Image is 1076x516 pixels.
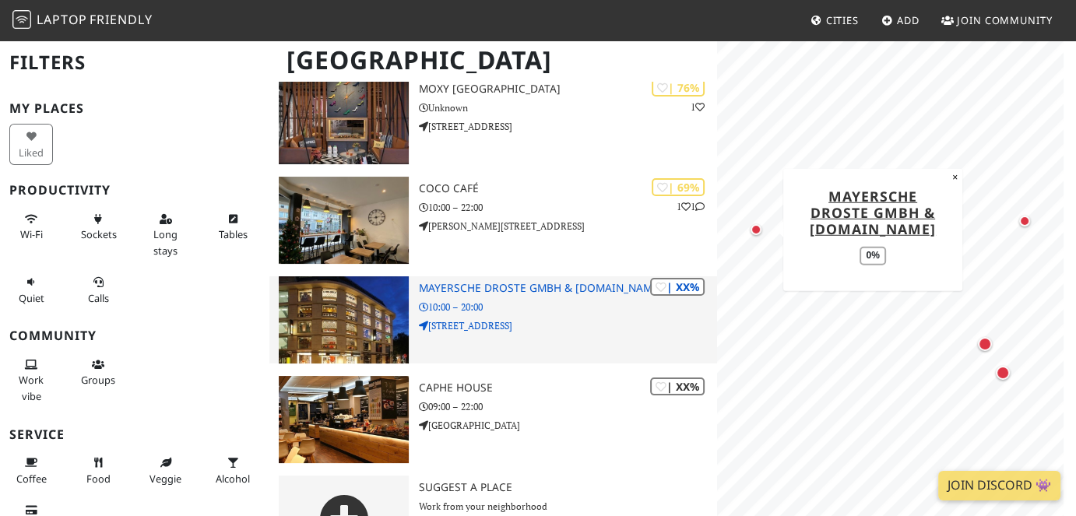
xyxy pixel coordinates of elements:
h3: My Places [9,101,260,116]
h3: Community [9,328,260,343]
p: [GEOGRAPHIC_DATA] [418,418,717,433]
img: Caphe House [279,376,410,463]
a: Caphe House | XX% Caphe House 09:00 – 22:00 [GEOGRAPHIC_DATA] [269,376,718,463]
button: Alcohol [211,450,255,491]
p: Work from your neighborhood [418,499,717,514]
span: Laptop [37,11,87,28]
button: Groups [76,352,120,393]
button: Long stays [144,206,188,263]
p: 09:00 – 22:00 [418,399,717,414]
p: 1 [691,100,705,114]
img: COCO Café [279,177,410,264]
p: 10:00 – 20:00 [418,300,717,314]
img: Mayersche Droste GmbH & Co.KG [279,276,410,363]
a: Add [875,6,926,34]
a: Cities [804,6,865,34]
p: Unknown [418,100,717,115]
h3: Service [9,427,260,442]
span: Friendly [90,11,152,28]
div: Map marker [747,220,765,239]
button: Food [76,450,120,491]
span: Veggie [149,472,181,486]
div: | XX% [650,278,705,296]
span: Add [897,13,920,27]
p: 10:00 – 22:00 [418,200,717,215]
a: Moxy Duesseldorf City | 76% 1 Moxy [GEOGRAPHIC_DATA] Unknown [STREET_ADDRESS] [269,77,718,164]
span: Join Community [957,13,1053,27]
span: Coffee [16,472,47,486]
p: 1 1 [677,199,705,214]
button: Sockets [76,206,120,247]
h1: [GEOGRAPHIC_DATA] [274,39,715,82]
h3: COCO Café [418,182,717,195]
span: Group tables [81,373,115,387]
button: Work vibe [9,352,53,409]
a: Join Community [935,6,1059,34]
h3: Productivity [9,183,260,198]
h3: Mayersche Droste GmbH & [DOMAIN_NAME] [418,282,717,295]
a: Mayersche Droste GmbH & Co.KG | XX% Mayersche Droste GmbH & [DOMAIN_NAME] 10:00 – 20:00 [STREET_A... [269,276,718,363]
p: [STREET_ADDRESS] [418,318,717,333]
span: Food [86,472,111,486]
span: People working [19,373,44,402]
button: Calls [76,269,120,311]
button: Coffee [9,450,53,491]
button: Tables [211,206,255,247]
button: Veggie [144,450,188,491]
a: LaptopFriendly LaptopFriendly [12,7,153,34]
div: 0% [860,247,886,265]
span: Video/audio calls [88,291,109,305]
div: | 69% [652,178,705,196]
div: Map marker [1015,212,1034,230]
span: Quiet [19,291,44,305]
span: Cities [826,13,859,27]
p: [PERSON_NAME][STREET_ADDRESS] [418,219,717,233]
h2: Filters [9,39,260,86]
div: Map marker [993,363,1013,383]
img: Moxy Duesseldorf City [279,77,410,164]
button: Close popup [948,168,962,185]
div: Map marker [975,334,995,354]
span: Long stays [153,227,178,257]
span: Stable Wi-Fi [20,227,43,241]
p: [STREET_ADDRESS] [418,119,717,134]
a: COCO Café | 69% 11 COCO Café 10:00 – 22:00 [PERSON_NAME][STREET_ADDRESS] [269,177,718,264]
button: Quiet [9,269,53,311]
a: Mayersche Droste GmbH & [DOMAIN_NAME] [810,186,936,237]
h3: Suggest a Place [418,481,717,494]
h3: Caphe House [418,381,717,395]
span: Power sockets [81,227,117,241]
button: Wi-Fi [9,206,53,247]
div: | XX% [650,377,705,395]
img: LaptopFriendly [12,10,31,29]
span: Work-friendly tables [219,227,248,241]
span: Alcohol [216,472,250,486]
